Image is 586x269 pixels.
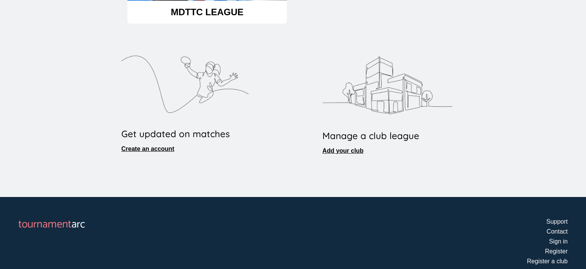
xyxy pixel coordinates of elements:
[545,248,568,255] a: Register
[121,128,249,139] h3: Get updated on matches
[547,228,568,235] a: Contact
[322,147,364,154] a: Add your club
[18,215,85,234] a: tournamentarc
[546,218,568,225] a: Support
[127,7,287,18] header: MDTTC LEAGUE
[18,215,71,234] span: tournament
[121,42,249,127] img: table tennis player
[121,146,174,152] a: Create an account
[527,258,568,264] a: Register a club
[322,130,452,141] h3: Manage a club league
[322,42,452,128] img: building
[549,238,568,245] a: Sign in
[71,215,85,234] span: arc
